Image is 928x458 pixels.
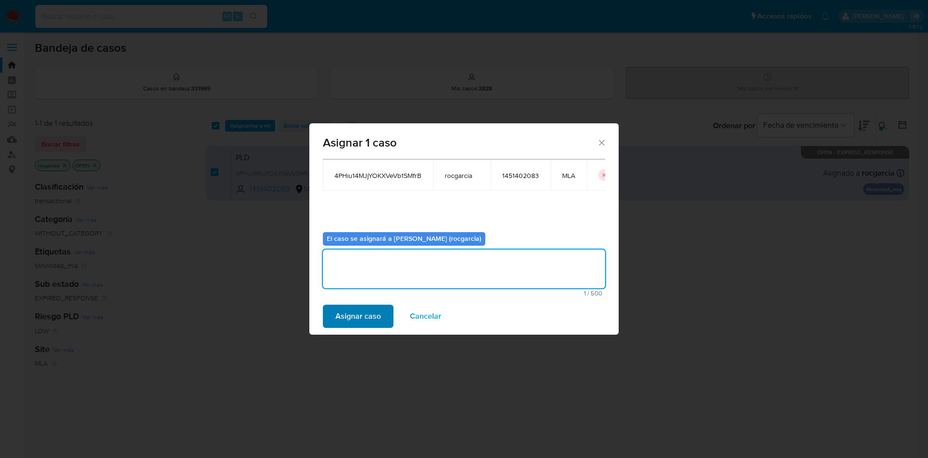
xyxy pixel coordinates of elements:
[397,305,454,328] button: Cancelar
[502,171,539,180] span: 1451402083
[323,305,393,328] button: Asignar caso
[327,234,481,243] b: El caso se asignará a [PERSON_NAME] (rocgarcia)
[326,290,602,296] span: Máximo 500 caracteres
[597,138,606,147] button: Cerrar ventana
[335,306,381,327] span: Asignar caso
[334,171,421,180] span: 4PHiu14MJjYOKXVeVb1SMfrB
[598,169,610,181] button: icon-button
[309,123,619,335] div: assign-modal
[562,171,575,180] span: MLA
[445,171,479,180] span: rocgarcia
[410,306,441,327] span: Cancelar
[323,137,597,148] span: Asignar 1 caso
